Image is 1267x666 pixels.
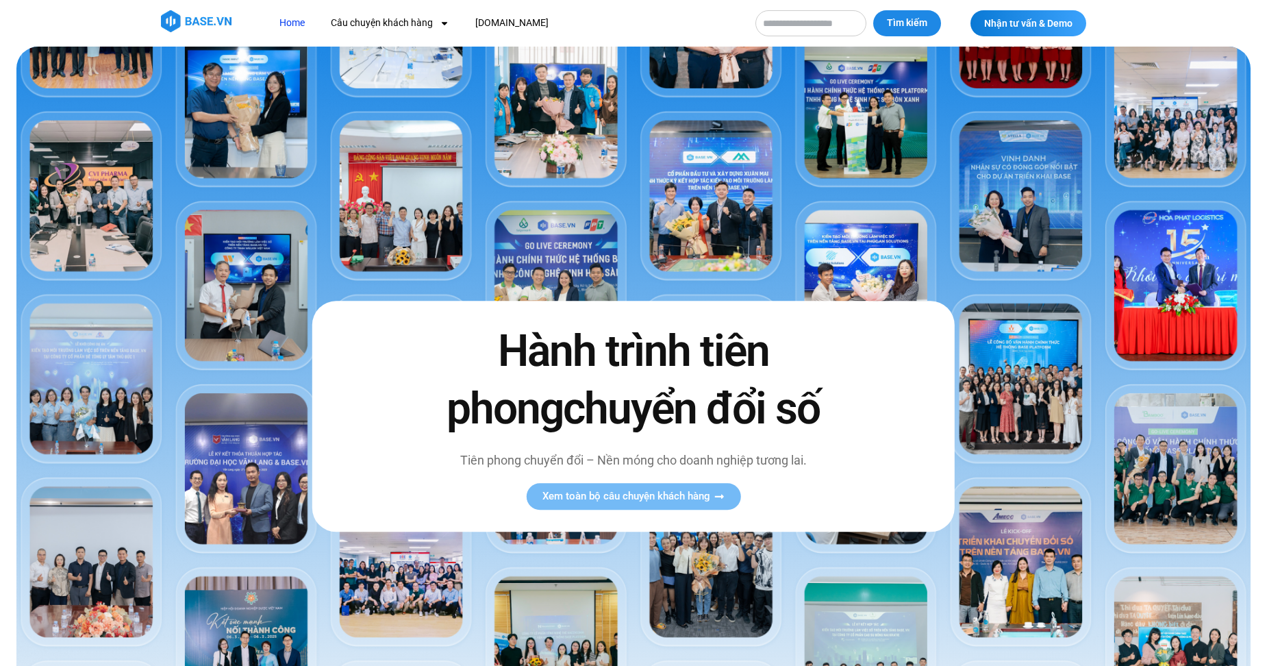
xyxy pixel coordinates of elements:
span: Tìm kiếm [887,16,927,30]
nav: Menu [269,10,742,36]
p: Tiên phong chuyển đổi – Nền móng cho doanh nghiệp tương lai. [418,451,849,469]
h2: Hành trình tiên phong [418,323,849,437]
span: chuyển đổi số [563,383,820,434]
button: Tìm kiếm [873,10,941,36]
a: Câu chuyện khách hàng [321,10,460,36]
a: [DOMAIN_NAME] [465,10,559,36]
a: Xem toàn bộ câu chuyện khách hàng [526,483,740,510]
a: Nhận tư vấn & Demo [970,10,1086,36]
span: Nhận tư vấn & Demo [984,18,1072,28]
span: Xem toàn bộ câu chuyện khách hàng [542,491,710,502]
a: Home [269,10,315,36]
